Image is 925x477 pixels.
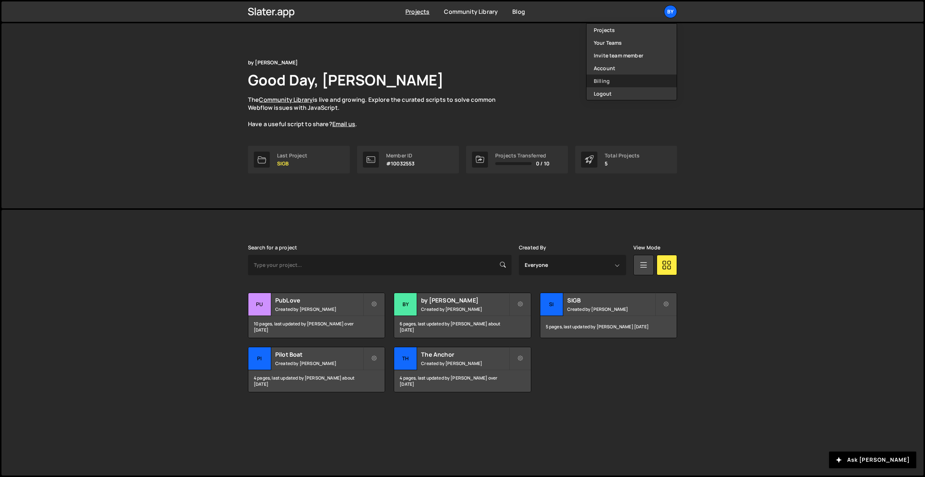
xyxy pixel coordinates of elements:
[275,306,363,312] small: Created by [PERSON_NAME]
[586,49,677,62] a: Invite team member
[248,96,510,128] p: The is live and growing. Explore the curated scripts to solve common Webflow issues with JavaScri...
[586,36,677,49] a: Your Teams
[386,153,415,159] div: Member ID
[633,245,660,250] label: View Mode
[567,306,655,312] small: Created by [PERSON_NAME]
[394,293,531,338] a: by by [PERSON_NAME] Created by [PERSON_NAME] 6 pages, last updated by [PERSON_NAME] about [DATE]
[540,293,563,316] div: SI
[259,96,313,104] a: Community Library
[605,161,640,167] p: 5
[586,87,677,100] button: Logout
[248,316,385,338] div: 10 pages, last updated by [PERSON_NAME] over [DATE]
[248,293,385,338] a: Pu PubLove Created by [PERSON_NAME] 10 pages, last updated by [PERSON_NAME] over [DATE]
[567,296,655,304] h2: SIGB
[540,293,677,338] a: SI SIGB Created by [PERSON_NAME] 5 pages, last updated by [PERSON_NAME] [DATE]
[386,161,415,167] p: #10032553
[536,161,549,167] span: 0 / 10
[275,360,363,366] small: Created by [PERSON_NAME]
[248,347,385,392] a: Pi Pilot Boat Created by [PERSON_NAME] 4 pages, last updated by [PERSON_NAME] about [DATE]
[248,293,271,316] div: Pu
[277,153,307,159] div: Last Project
[277,161,307,167] p: SIGB
[394,316,530,338] div: 6 pages, last updated by [PERSON_NAME] about [DATE]
[421,350,509,358] h2: The Anchor
[248,255,512,275] input: Type your project...
[444,8,498,16] a: Community Library
[394,293,417,316] div: by
[248,370,385,392] div: 4 pages, last updated by [PERSON_NAME] about [DATE]
[605,153,640,159] div: Total Projects
[394,370,530,392] div: 4 pages, last updated by [PERSON_NAME] over [DATE]
[540,316,677,338] div: 5 pages, last updated by [PERSON_NAME] [DATE]
[586,24,677,36] a: Projects
[332,120,355,128] a: Email us
[394,347,417,370] div: Th
[421,296,509,304] h2: by [PERSON_NAME]
[248,58,298,67] div: by [PERSON_NAME]
[275,350,363,358] h2: Pilot Boat
[421,360,509,366] small: Created by [PERSON_NAME]
[586,62,677,75] a: Account
[248,245,297,250] label: Search for a project
[394,347,531,392] a: Th The Anchor Created by [PERSON_NAME] 4 pages, last updated by [PERSON_NAME] over [DATE]
[405,8,429,16] a: Projects
[519,245,546,250] label: Created By
[248,70,444,90] h1: Good Day, [PERSON_NAME]
[495,153,549,159] div: Projects Transferred
[664,5,677,18] a: by
[248,146,350,173] a: Last Project SIGB
[586,75,677,87] a: Billing
[421,306,509,312] small: Created by [PERSON_NAME]
[829,452,916,468] button: Ask [PERSON_NAME]
[275,296,363,304] h2: PubLove
[512,8,525,16] a: Blog
[248,347,271,370] div: Pi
